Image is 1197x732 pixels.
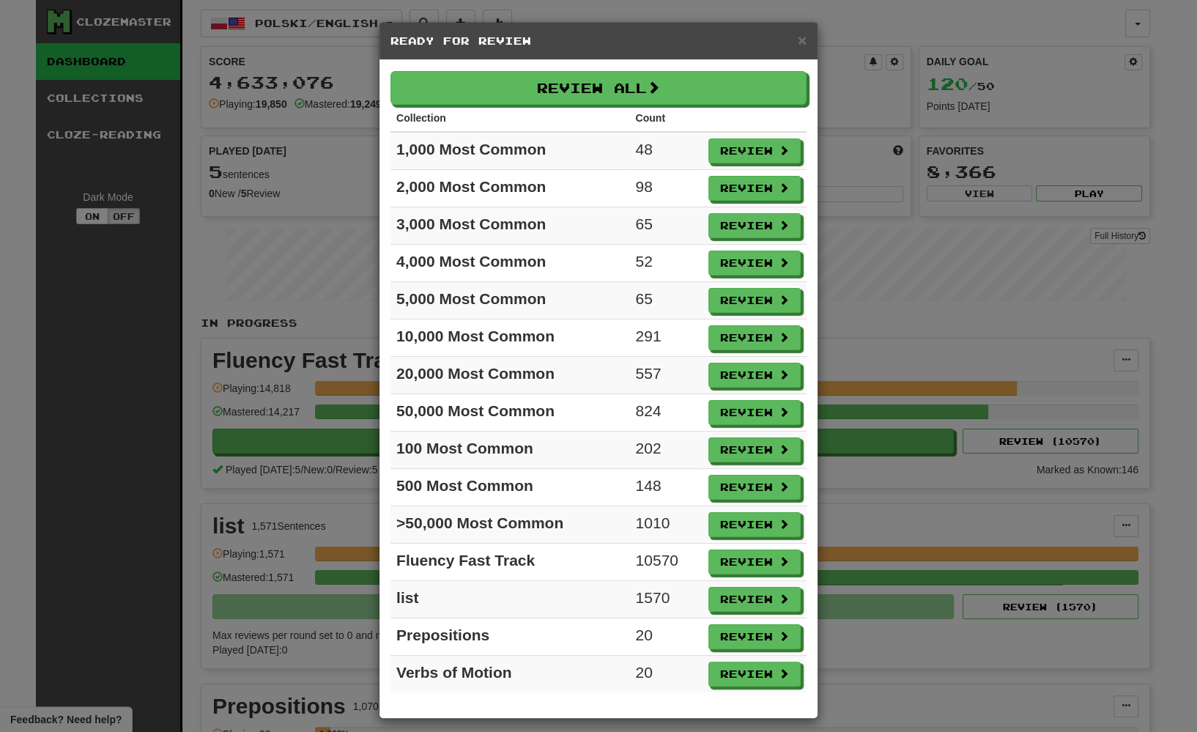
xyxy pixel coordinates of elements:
[708,176,801,201] button: Review
[629,319,703,357] td: 291
[708,400,801,425] button: Review
[390,282,629,319] td: 5,000 Most Common
[390,357,629,394] td: 20,000 Most Common
[629,469,703,506] td: 148
[708,213,801,238] button: Review
[390,245,629,282] td: 4,000 Most Common
[708,325,801,350] button: Review
[390,34,807,48] h5: Ready for Review
[708,138,801,163] button: Review
[708,437,801,462] button: Review
[629,581,703,618] td: 1570
[390,170,629,207] td: 2,000 Most Common
[629,656,703,693] td: 20
[798,32,807,48] span: ×
[629,394,703,432] td: 824
[390,656,629,693] td: Verbs of Motion
[629,282,703,319] td: 65
[629,132,703,170] td: 48
[390,581,629,618] td: list
[708,251,801,276] button: Review
[629,544,703,581] td: 10570
[390,618,629,656] td: Prepositions
[390,71,807,105] button: Review All
[629,245,703,282] td: 52
[629,207,703,245] td: 65
[390,207,629,245] td: 3,000 Most Common
[708,624,801,649] button: Review
[390,132,629,170] td: 1,000 Most Common
[708,550,801,574] button: Review
[629,506,703,544] td: 1010
[798,32,807,48] button: Close
[708,288,801,313] button: Review
[390,105,629,132] th: Collection
[390,432,629,469] td: 100 Most Common
[629,105,703,132] th: Count
[629,618,703,656] td: 20
[390,469,629,506] td: 500 Most Common
[390,319,629,357] td: 10,000 Most Common
[708,512,801,537] button: Review
[390,506,629,544] td: >50,000 Most Common
[629,357,703,394] td: 557
[708,363,801,388] button: Review
[708,475,801,500] button: Review
[708,662,801,687] button: Review
[629,170,703,207] td: 98
[390,544,629,581] td: Fluency Fast Track
[390,394,629,432] td: 50,000 Most Common
[629,432,703,469] td: 202
[708,587,801,612] button: Review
